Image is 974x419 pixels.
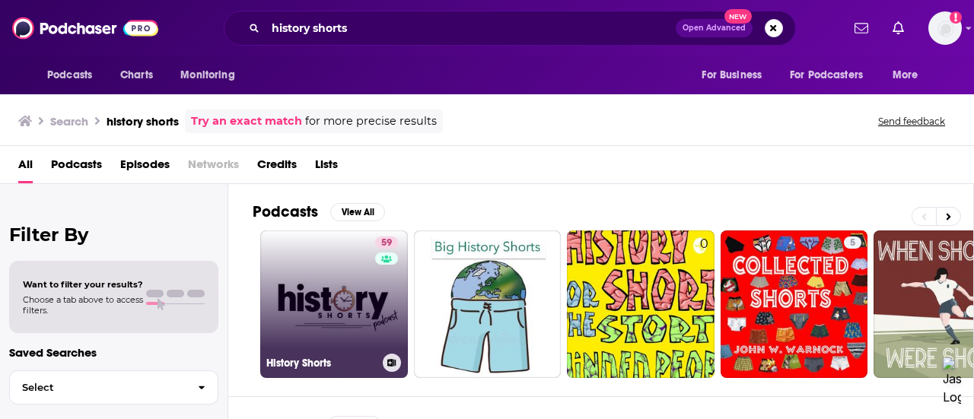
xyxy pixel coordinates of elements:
[375,236,398,249] a: 59
[110,61,162,90] a: Charts
[305,113,437,130] span: for more precise results
[893,65,918,86] span: More
[253,202,318,221] h2: Podcasts
[874,115,950,128] button: Send feedback
[702,65,762,86] span: For Business
[120,65,153,86] span: Charts
[676,19,753,37] button: Open AdvancedNew
[315,152,338,183] a: Lists
[9,345,218,360] p: Saved Searches
[47,65,92,86] span: Podcasts
[188,152,239,183] span: Networks
[23,279,143,290] span: Want to filter your results?
[260,230,408,378] a: 59History Shorts
[928,11,962,45] img: User Profile
[844,236,861,249] a: 5
[51,152,102,183] a: Podcasts
[191,113,302,130] a: Try an exact match
[9,370,218,405] button: Select
[257,152,297,183] a: Credits
[253,202,385,221] a: PodcastsView All
[381,236,392,251] span: 59
[10,382,186,392] span: Select
[107,114,179,129] h3: history shorts
[850,236,855,251] span: 5
[37,61,112,90] button: open menu
[120,152,170,183] a: Episodes
[886,15,910,41] a: Show notifications dropdown
[330,203,385,221] button: View All
[266,357,377,370] h3: History Shorts
[18,152,33,183] a: All
[950,11,962,24] svg: Add a profile image
[683,24,746,32] span: Open Advanced
[266,16,676,40] input: Search podcasts, credits, & more...
[721,230,868,378] a: 5
[50,114,88,129] h3: Search
[23,294,143,316] span: Choose a tab above to access filters.
[700,236,708,372] div: 0
[9,224,218,246] h2: Filter By
[928,11,962,45] span: Logged in as RebRoz5
[224,11,796,46] div: Search podcasts, credits, & more...
[170,61,254,90] button: open menu
[180,65,234,86] span: Monitoring
[882,61,937,90] button: open menu
[780,61,885,90] button: open menu
[691,61,781,90] button: open menu
[12,14,158,43] img: Podchaser - Follow, Share and Rate Podcasts
[790,65,863,86] span: For Podcasters
[848,15,874,41] a: Show notifications dropdown
[928,11,962,45] button: Show profile menu
[724,9,752,24] span: New
[567,230,715,378] a: 0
